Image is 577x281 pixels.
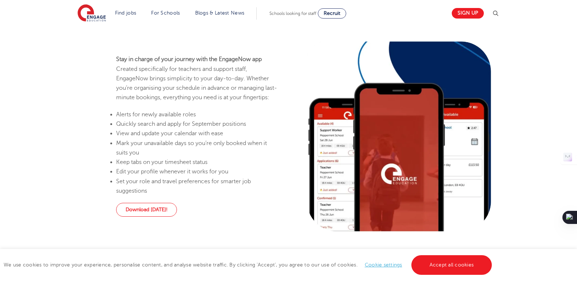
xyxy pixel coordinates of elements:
a: Find jobs [115,10,137,16]
li: View and update your calendar with ease [116,129,279,138]
li: Alerts for newly available roles [116,110,279,119]
a: Recruit [318,8,346,19]
li: Edit your profile whenever it works for you [116,167,279,176]
img: Engage Education [78,4,106,23]
a: Blogs & Latest News [195,10,245,16]
a: For Schools [151,10,180,16]
span: Recruit [324,11,340,16]
a: Download [DATE]! [116,203,177,217]
a: Sign up [452,8,484,19]
a: Cookie settings [365,262,402,268]
p: Created specifically for teachers and support staff, EngageNow brings simplicity to your day-to-d... [116,55,279,102]
li: Mark your unavailable days so you’re only booked when it suits you [116,139,279,158]
strong: Stay in charge of your journey with the EngageNow app [116,56,262,63]
span: We use cookies to improve your experience, personalise content, and analyse website traffic. By c... [4,262,494,268]
a: Accept all cookies [411,255,492,275]
span: Schools looking for staff [269,11,316,16]
li: Set your role and travel preferences for smarter job suggestions [116,177,279,196]
li: Quickly search and apply for September positions [116,119,279,129]
li: Keep tabs on your timesheet status [116,157,279,167]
